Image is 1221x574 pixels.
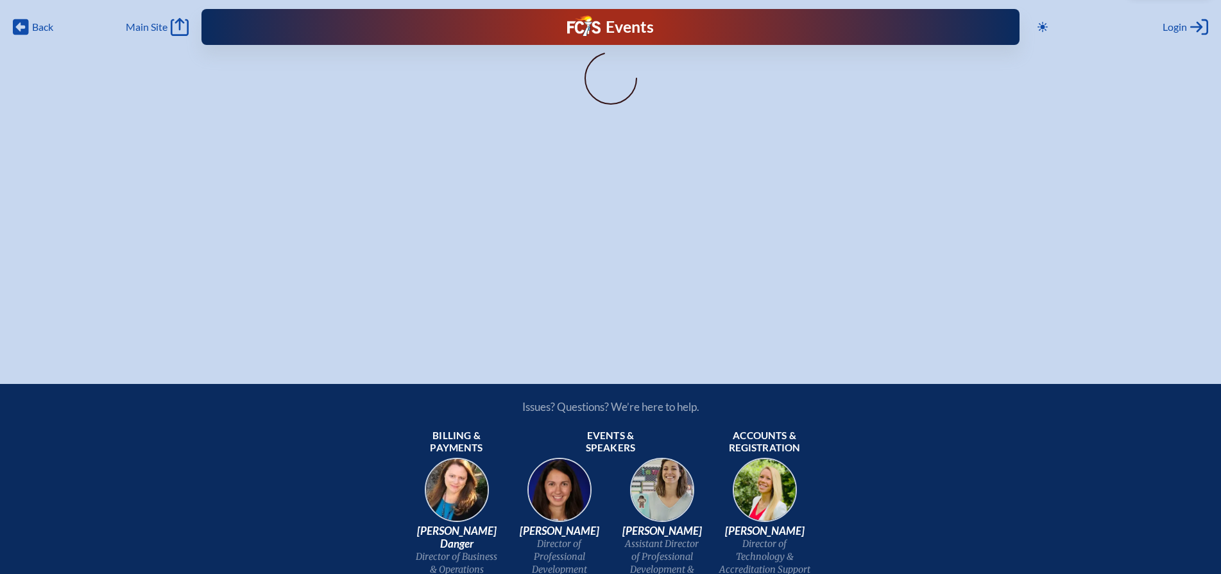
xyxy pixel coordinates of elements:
span: Back [32,21,53,33]
span: [PERSON_NAME] [513,525,606,537]
img: 9c64f3fb-7776-47f4-83d7-46a341952595 [416,454,498,536]
img: Florida Council of Independent Schools [567,15,601,36]
img: b1ee34a6-5a78-4519-85b2-7190c4823173 [724,454,806,536]
span: [PERSON_NAME] Danger [411,525,503,550]
a: Main Site [126,18,189,36]
span: Billing & payments [411,430,503,455]
div: FCIS Events — Future ready [427,15,795,39]
span: [PERSON_NAME] [616,525,708,537]
img: 94e3d245-ca72-49ea-9844-ae84f6d33c0f [518,454,601,536]
a: FCIS LogoEvents [567,15,654,39]
img: 545ba9c4-c691-43d5-86fb-b0a622cbeb82 [621,454,703,536]
span: [PERSON_NAME] [719,525,811,537]
span: Accounts & registration [719,430,811,455]
span: Events & speakers [565,430,657,455]
p: Issues? Questions? We’re here to help. [385,400,837,413]
span: Login [1163,21,1187,33]
span: Main Site [126,21,167,33]
h1: Events [606,19,654,35]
